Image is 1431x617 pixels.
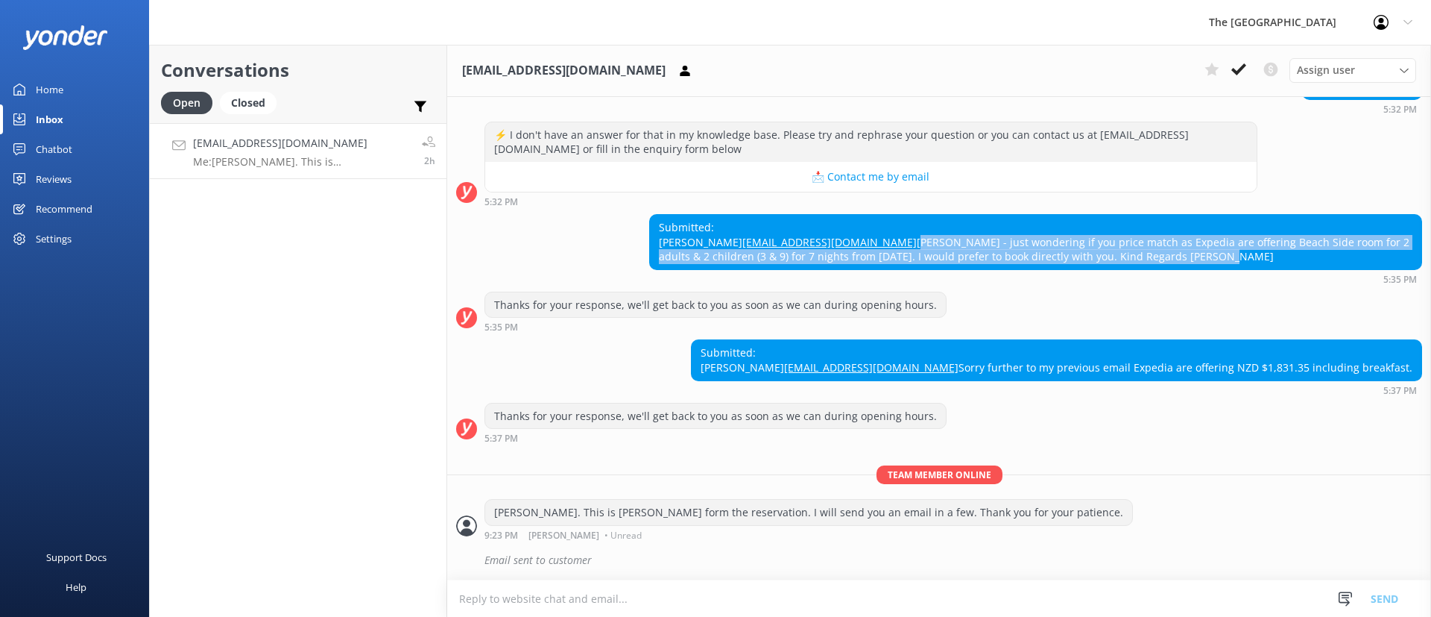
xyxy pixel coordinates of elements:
[66,572,86,602] div: Help
[1383,105,1417,114] strong: 5:32 PM
[650,215,1421,269] div: Submitted: [PERSON_NAME] [PERSON_NAME] - just wondering if you price match as Expedia are offerin...
[484,322,947,332] div: Sep 20 2025 05:35pm (UTC -10:00) Pacific/Honolulu
[484,434,518,443] strong: 5:37 PM
[161,94,220,110] a: Open
[742,235,917,249] a: [EMAIL_ADDRESS][DOMAIN_NAME]
[1383,275,1417,284] strong: 5:35 PM
[484,196,1257,207] div: Sep 20 2025 05:32pm (UTC -10:00) Pacific/Honolulu
[22,25,108,50] img: yonder-white-logo.png
[485,500,1132,525] div: [PERSON_NAME]. This is [PERSON_NAME] form the reservation. I will send you an email in a few. Tha...
[193,155,411,169] p: Me: [PERSON_NAME]. This is [PERSON_NAME] form the reservation. I will send you an email in a few....
[1302,104,1422,114] div: Sep 20 2025 05:32pm (UTC -10:00) Pacific/Honolulu
[485,292,946,318] div: Thanks for your response, we'll get back to you as soon as we can during opening hours.
[484,433,947,443] div: Sep 20 2025 05:37pm (UTC -10:00) Pacific/Honolulu
[649,274,1422,284] div: Sep 20 2025 05:35pm (UTC -10:00) Pacific/Honolulu
[1297,62,1355,78] span: Assign user
[193,135,411,151] h4: [EMAIL_ADDRESS][DOMAIN_NAME]
[36,134,72,164] div: Chatbot
[46,542,107,572] div: Support Docs
[36,75,63,104] div: Home
[220,94,284,110] a: Closed
[692,340,1421,380] div: Submitted: [PERSON_NAME] Sorry further to my previous email Expedia are offering NZD $1,831.35 in...
[1289,58,1416,82] div: Assign User
[161,92,212,114] div: Open
[150,123,446,179] a: [EMAIL_ADDRESS][DOMAIN_NAME]Me:[PERSON_NAME]. This is [PERSON_NAME] form the reservation. I will ...
[485,122,1257,162] div: ⚡ I don't have an answer for that in my knowledge base. Please try and rephrase your question or ...
[484,323,518,332] strong: 5:35 PM
[36,164,72,194] div: Reviews
[1383,386,1417,395] strong: 5:37 PM
[691,385,1422,395] div: Sep 20 2025 05:37pm (UTC -10:00) Pacific/Honolulu
[36,194,92,224] div: Recommend
[220,92,277,114] div: Closed
[876,466,1002,484] span: Team member online
[36,104,63,134] div: Inbox
[484,548,1422,573] div: Email sent to customer
[161,56,435,84] h2: Conversations
[528,531,599,540] span: [PERSON_NAME]
[484,530,1133,540] div: Sep 20 2025 09:23pm (UTC -10:00) Pacific/Honolulu
[484,198,518,207] strong: 5:32 PM
[456,548,1422,573] div: 2025-09-21T07:26:22.047
[784,360,958,375] a: [EMAIL_ADDRESS][DOMAIN_NAME]
[462,61,666,81] h3: [EMAIL_ADDRESS][DOMAIN_NAME]
[485,404,946,429] div: Thanks for your response, we'll get back to you as soon as we can during opening hours.
[424,154,435,167] span: Sep 20 2025 09:23pm (UTC -10:00) Pacific/Honolulu
[36,224,72,254] div: Settings
[485,162,1257,192] button: 📩 Contact me by email
[604,531,642,540] span: • Unread
[484,531,518,540] strong: 9:23 PM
